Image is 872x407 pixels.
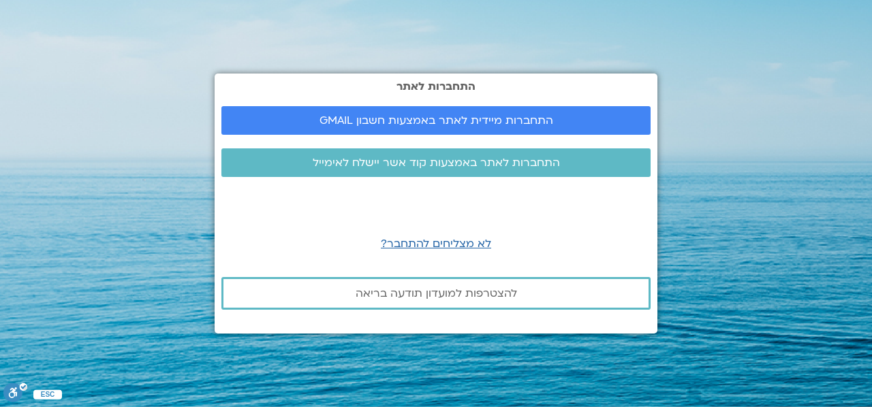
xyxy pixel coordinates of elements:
span: התחברות מיידית לאתר באמצעות חשבון GMAIL [320,114,553,127]
span: התחברות לאתר באמצעות קוד אשר יישלח לאימייל [313,157,560,169]
a: להצטרפות למועדון תודעה בריאה [221,277,651,310]
span: להצטרפות למועדון תודעה בריאה [356,287,517,299]
h2: התחברות לאתר [221,80,651,93]
a: התחברות מיידית לאתר באמצעות חשבון GMAIL [221,106,651,135]
a: התחברות לאתר באמצעות קוד אשר יישלח לאימייל [221,148,651,177]
a: לא מצליחים להתחבר? [381,236,491,251]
